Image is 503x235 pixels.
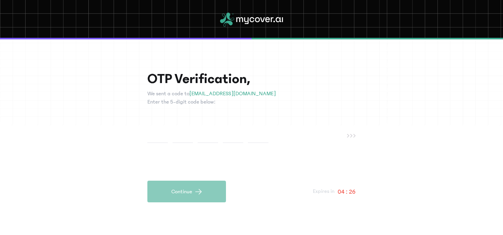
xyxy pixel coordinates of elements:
p: 04 : 26 [338,187,356,196]
span: [EMAIL_ADDRESS][DOMAIN_NAME] [189,91,276,97]
p: We sent a code to [147,90,356,98]
p: Expires in [313,187,334,196]
h1: OTP Verification, [147,71,356,87]
p: Enter the 5-digit code below: [147,98,356,106]
button: Continue [147,181,226,202]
